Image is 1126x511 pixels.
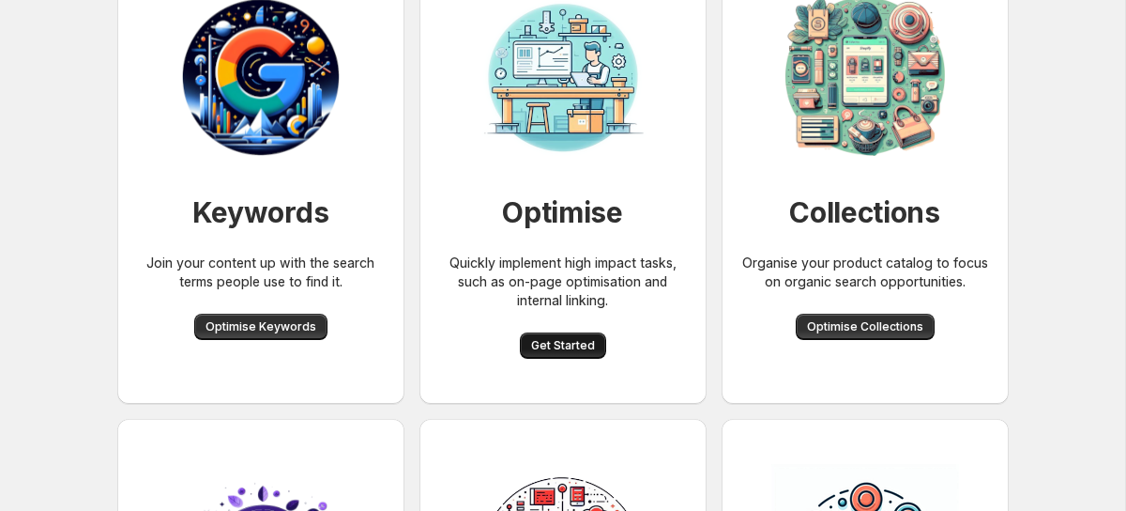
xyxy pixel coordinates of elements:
[531,338,595,353] span: Get Started
[132,254,389,291] p: Join your content up with the search terms people use to find it.
[502,194,623,231] h1: Optimise
[807,319,923,334] span: Optimise Collections
[192,194,329,231] h1: Keywords
[520,333,606,359] button: Get Started
[194,314,327,340] button: Optimise Keywords
[789,194,940,231] h1: Collections
[796,314,935,340] button: Optimise Collections
[737,254,994,291] p: Organise your product catalog to focus on organic search opportunities.
[434,254,692,310] p: Quickly implement high impact tasks, such as on-page optimisation and internal linking.
[205,319,316,334] span: Optimise Keywords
